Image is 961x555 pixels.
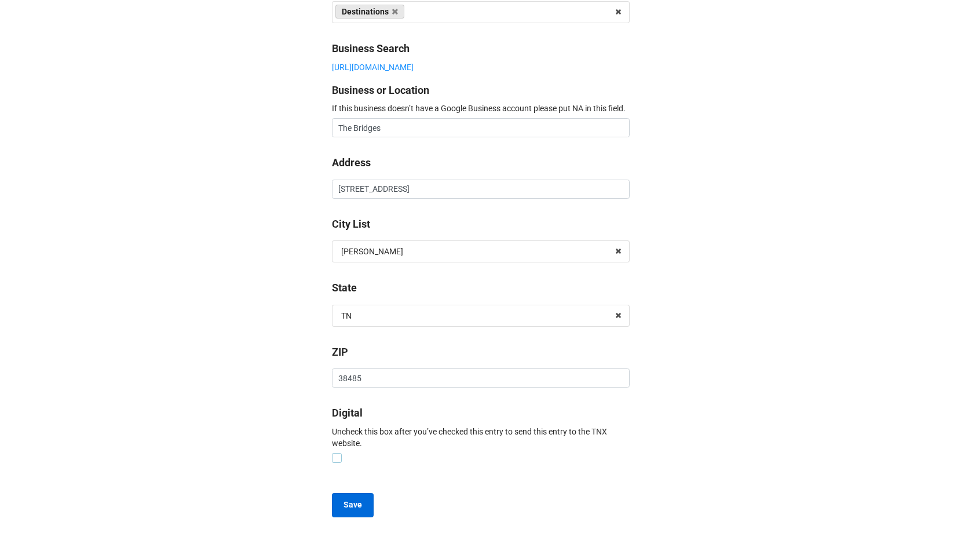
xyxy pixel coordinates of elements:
[341,247,403,255] div: [PERSON_NAME]
[332,103,630,114] p: If this business doesn’t have a Google Business account please put NA in this field.
[332,82,429,98] label: Business or Location
[332,493,374,517] button: Save
[341,312,352,320] div: TN
[332,216,370,232] label: City List
[332,63,414,72] a: [URL][DOMAIN_NAME]
[332,42,410,54] b: Business Search
[332,344,348,360] label: ZIP
[332,405,363,421] label: Digital
[335,5,405,19] a: Destinations
[332,155,371,171] label: Address
[344,499,362,511] b: Save
[332,280,357,296] label: State
[332,426,630,449] p: Uncheck this box after you’ve checked this entry to send this entry to the TNX website.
